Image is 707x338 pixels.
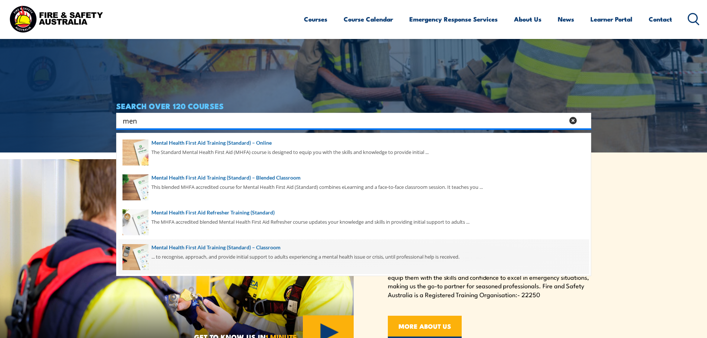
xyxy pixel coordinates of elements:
[409,9,498,29] a: Emergency Response Services
[388,316,462,338] a: MORE ABOUT US
[649,9,672,29] a: Contact
[122,139,585,147] a: Mental Health First Aid Training (Standard) – Online
[122,209,585,217] a: Mental Health First Aid Refresher Training (Standard)
[124,115,566,126] form: Search form
[304,9,327,29] a: Courses
[116,102,591,110] h4: SEARCH OVER 120 COURSES
[558,9,574,29] a: News
[344,9,393,29] a: Course Calendar
[122,243,585,252] a: Mental Health First Aid Training (Standard) – Classroom
[590,9,632,29] a: Learner Portal
[514,9,541,29] a: About Us
[122,174,585,182] a: Mental Health First Aid Training (Standard) – Blended Classroom
[578,115,589,126] button: Search magnifier button
[123,115,564,126] input: Search input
